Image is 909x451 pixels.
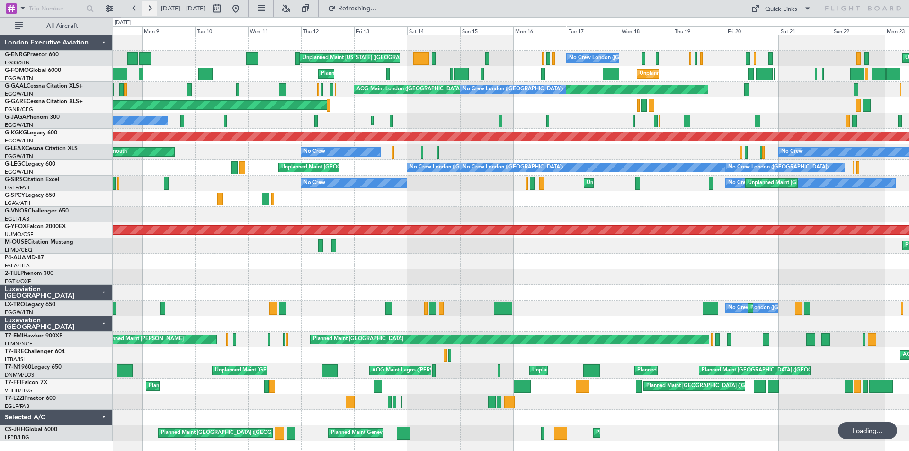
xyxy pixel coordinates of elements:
[5,364,62,370] a: T7-N1960Legacy 650
[5,99,27,105] span: G-GARE
[728,176,750,190] div: No Crew
[5,68,29,73] span: G-FOMO
[5,427,57,433] a: CS-JHHGlobal 6000
[5,130,27,136] span: G-KGKG
[331,426,409,440] div: Planned Maint Geneva (Cointrin)
[5,52,59,58] a: G-ENRGPraetor 600
[303,145,325,159] div: No Crew
[5,396,56,401] a: T7-LZZIPraetor 600
[5,271,53,276] a: 2-TIJLPhenom 300
[5,387,33,394] a: VHHH/HKG
[746,1,816,16] button: Quick Links
[5,396,24,401] span: T7-LZZI
[5,380,47,386] a: T7-FFIFalcon 7X
[513,26,566,35] div: Mon 16
[303,176,325,190] div: No Crew
[5,380,21,386] span: T7-FFI
[5,115,27,120] span: G-JAGA
[5,247,32,254] a: LFMD/CEQ
[313,332,403,346] div: Planned Maint [GEOGRAPHIC_DATA]
[5,302,25,308] span: LX-TRO
[5,349,24,354] span: T7-BRE
[460,26,513,35] div: Sun 15
[5,427,25,433] span: CS-JHH
[5,115,60,120] a: G-JAGAPhenom 300
[89,26,142,35] div: Sun 8
[372,363,463,378] div: AOG Maint Lagos ([PERSON_NAME])
[5,302,55,308] a: LX-TROLegacy 650
[5,208,28,214] span: G-VNOR
[750,301,900,315] div: Planned Maint [GEOGRAPHIC_DATA] ([GEOGRAPHIC_DATA])
[5,184,29,191] a: EGLF/FAB
[354,26,407,35] div: Fri 13
[463,160,563,175] div: No Crew London ([GEOGRAPHIC_DATA])
[161,426,310,440] div: Planned Maint [GEOGRAPHIC_DATA] ([GEOGRAPHIC_DATA])
[301,26,354,35] div: Thu 12
[215,363,371,378] div: Unplanned Maint [GEOGRAPHIC_DATA] ([GEOGRAPHIC_DATA])
[5,177,59,183] a: G-SIRSCitation Excel
[569,51,669,65] div: No Crew London ([GEOGRAPHIC_DATA])
[5,68,61,73] a: G-FOMOGlobal 6000
[5,255,44,261] a: P4-AUAMD-87
[587,176,742,190] div: Unplanned Maint [GEOGRAPHIC_DATA] ([GEOGRAPHIC_DATA])
[5,153,33,160] a: EGGW/LTN
[5,271,20,276] span: 2-TIJL
[5,364,31,370] span: T7-N1960
[5,333,62,339] a: T7-EMIHawker 900XP
[161,4,205,13] span: [DATE] - [DATE]
[248,26,301,35] div: Wed 11
[5,130,57,136] a: G-KGKGLegacy 600
[5,106,33,113] a: EGNR/CEG
[5,137,33,144] a: EGGW/LTN
[5,75,33,82] a: EGGW/LTN
[5,215,29,222] a: EGLF/FAB
[25,23,100,29] span: All Aircraft
[673,26,726,35] div: Thu 19
[620,26,673,35] div: Wed 18
[5,177,23,183] span: G-SIRS
[5,200,30,207] a: LGAV/ATH
[726,26,779,35] div: Fri 20
[765,5,797,14] div: Quick Links
[5,59,30,66] a: EGSS/STN
[5,161,55,167] a: G-LEGCLegacy 600
[596,426,745,440] div: Planned Maint [GEOGRAPHIC_DATA] ([GEOGRAPHIC_DATA])
[5,83,27,89] span: G-GAAL
[646,379,795,393] div: Planned Maint [GEOGRAPHIC_DATA] ([GEOGRAPHIC_DATA])
[832,26,885,35] div: Sun 22
[105,332,184,346] div: Planned Maint [PERSON_NAME]
[5,239,27,245] span: M-OUSE
[532,363,691,378] div: Unplanned Maint Lagos ([GEOGRAPHIC_DATA][PERSON_NAME])
[838,422,897,439] div: Loading...
[338,5,377,12] span: Refreshing...
[5,309,33,316] a: EGGW/LTN
[29,1,83,16] input: Trip Number
[567,26,620,35] div: Tue 17
[10,18,103,34] button: All Aircraft
[463,82,563,97] div: No Crew London ([GEOGRAPHIC_DATA])
[5,278,31,285] a: EGTK/OXF
[5,146,78,151] a: G-LEAXCessna Citation XLS
[5,434,29,441] a: LFPB/LBG
[5,193,25,198] span: G-SPCY
[407,26,460,35] div: Sat 14
[5,224,27,230] span: G-YFOX
[142,26,195,35] div: Mon 9
[5,231,33,238] a: UUMO/OSF
[5,262,30,269] a: FALA/HLA
[5,146,25,151] span: G-LEAX
[115,19,131,27] div: [DATE]
[356,82,463,97] div: AOG Maint London ([GEOGRAPHIC_DATA])
[5,208,69,214] a: G-VNORChallenger 650
[5,403,29,410] a: EGLF/FAB
[323,1,380,16] button: Refreshing...
[5,340,33,347] a: LFMN/NCE
[5,52,27,58] span: G-ENRG
[779,26,832,35] div: Sat 21
[195,26,248,35] div: Tue 10
[637,363,786,378] div: Planned Maint [GEOGRAPHIC_DATA] ([GEOGRAPHIC_DATA])
[728,301,829,315] div: No Crew London ([GEOGRAPHIC_DATA])
[748,176,904,190] div: Unplanned Maint [GEOGRAPHIC_DATA] ([GEOGRAPHIC_DATA])
[5,122,33,129] a: EGGW/LTN
[303,51,431,65] div: Unplanned Maint [US_STATE] ([GEOGRAPHIC_DATA])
